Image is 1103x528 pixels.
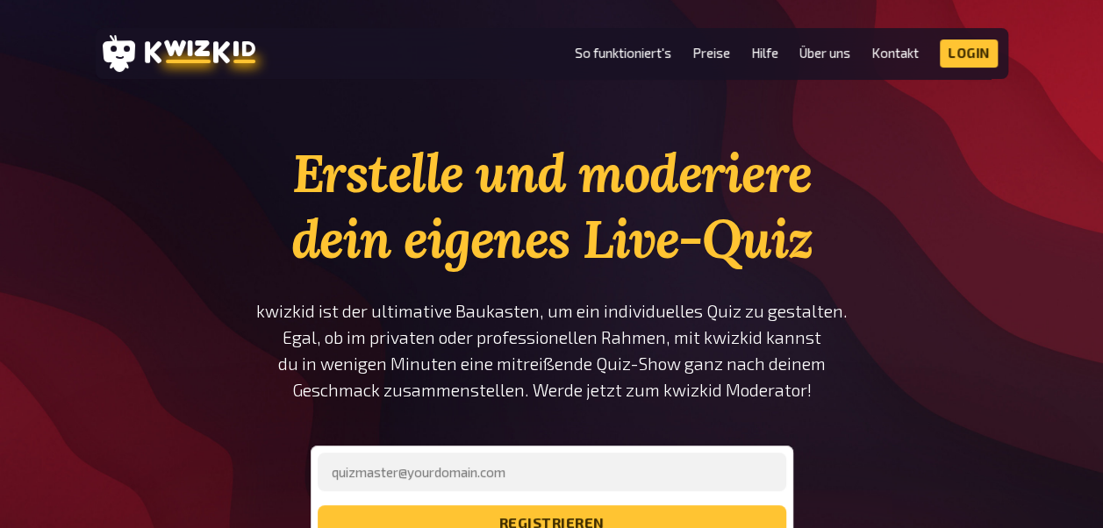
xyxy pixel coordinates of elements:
[575,46,671,61] a: So funktioniert's
[255,298,849,403] p: kwizkid ist der ultimative Baukasten, um ein individuelles Quiz zu gestalten. Egal, ob im private...
[255,140,849,272] h1: Erstelle und moderiere dein eigenes Live-Quiz
[751,46,778,61] a: Hilfe
[318,453,786,491] input: quizmaster@yourdomain.com
[940,39,998,68] a: Login
[799,46,850,61] a: Über uns
[692,46,730,61] a: Preise
[871,46,919,61] a: Kontakt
